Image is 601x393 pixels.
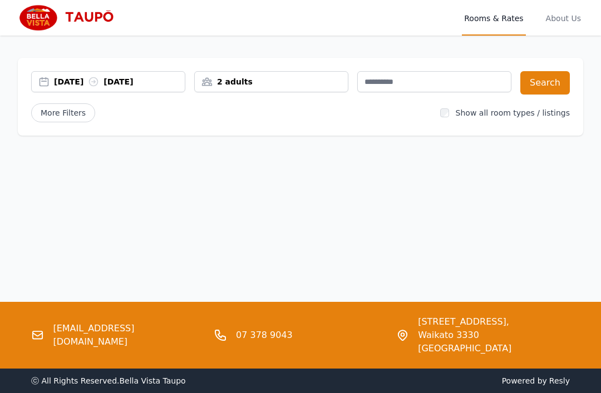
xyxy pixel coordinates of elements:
[549,376,570,385] a: Resly
[236,329,293,342] a: 07 378 9043
[31,376,186,385] span: ⓒ All Rights Reserved. Bella Vista Taupo
[53,322,205,349] a: [EMAIL_ADDRESS][DOMAIN_NAME]
[305,375,570,386] span: Powered by
[456,108,570,117] label: Show all room types / listings
[54,76,185,87] div: [DATE] [DATE]
[195,76,348,87] div: 2 adults
[31,103,95,122] span: More Filters
[418,315,570,329] span: [STREET_ADDRESS],
[520,71,570,94] button: Search
[418,329,570,355] span: Waikato 3330 [GEOGRAPHIC_DATA]
[18,4,125,31] img: Bella Vista Taupo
